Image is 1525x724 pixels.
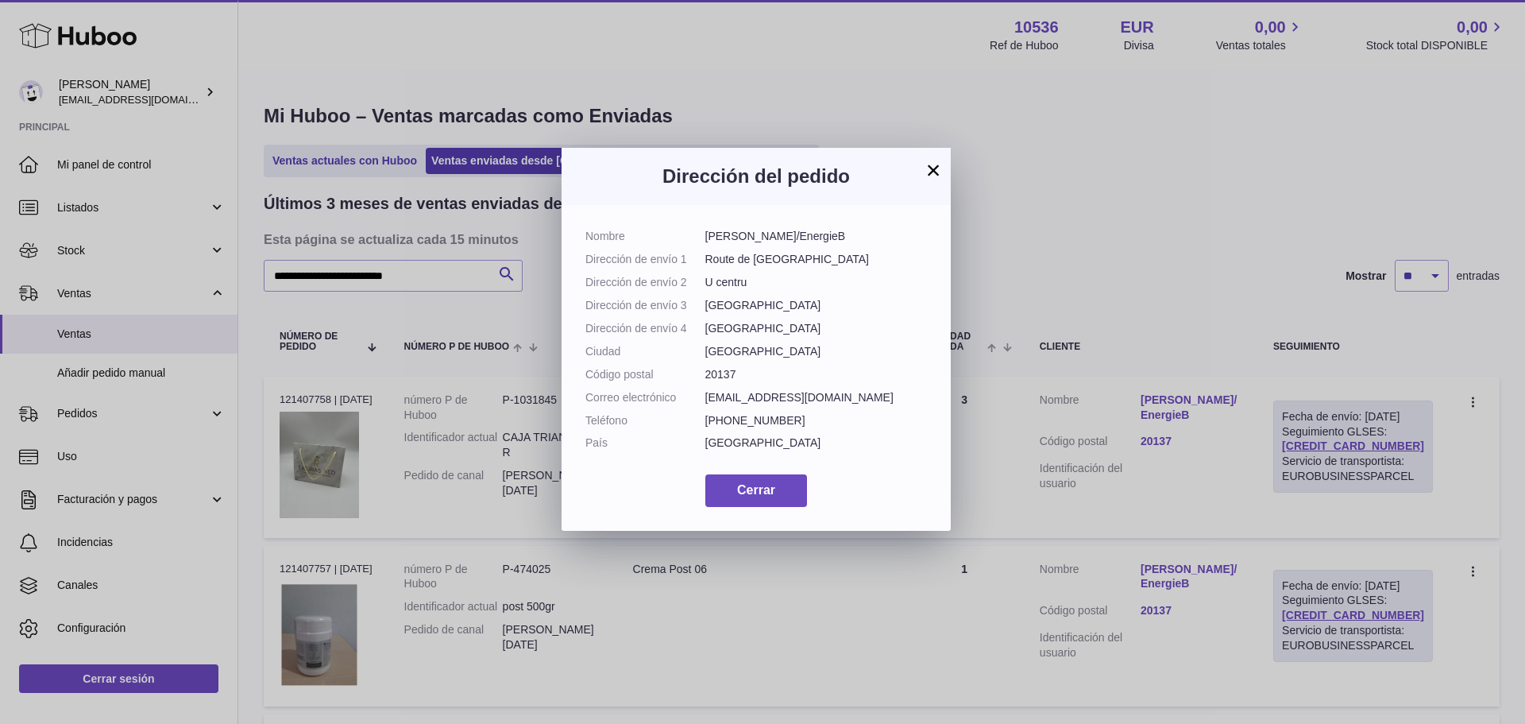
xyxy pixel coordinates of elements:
[585,298,705,313] dt: Dirección de envío 3
[705,390,928,405] dd: [EMAIL_ADDRESS][DOMAIN_NAME]
[705,344,928,359] dd: [GEOGRAPHIC_DATA]
[705,436,928,451] dd: [GEOGRAPHIC_DATA]
[585,275,705,290] dt: Dirección de envío 2
[585,229,705,244] dt: Nombre
[585,252,705,267] dt: Dirección de envío 1
[705,367,928,382] dd: 20137
[585,344,705,359] dt: Ciudad
[705,252,928,267] dd: Route de [GEOGRAPHIC_DATA]
[705,413,928,428] dd: [PHONE_NUMBER]
[585,321,705,336] dt: Dirección de envío 4
[585,413,705,428] dt: Teléfono
[705,474,807,507] button: Cerrar
[585,390,705,405] dt: Correo electrónico
[737,483,775,497] span: Cerrar
[585,367,705,382] dt: Código postal
[585,436,705,451] dt: País
[705,321,928,336] dd: [GEOGRAPHIC_DATA]
[705,229,928,244] dd: [PERSON_NAME]/EnergieB
[705,275,928,290] dd: U centru
[705,298,928,313] dd: [GEOGRAPHIC_DATA]
[924,161,943,180] button: ×
[585,164,927,189] h3: Dirección del pedido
